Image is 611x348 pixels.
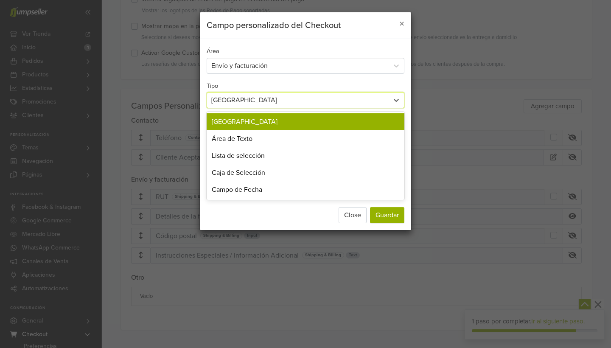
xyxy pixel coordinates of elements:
div: Envío y facturación [211,61,384,71]
div: Caja de Selección [207,164,404,181]
div: Lista de selección [207,147,404,164]
button: Close [339,207,367,223]
div: [GEOGRAPHIC_DATA] [211,95,384,105]
div: Campo de Fecha [207,181,404,198]
span: × [399,18,404,30]
button: Guardar [370,207,404,223]
div: [GEOGRAPHIC_DATA] [207,113,404,130]
label: Área [207,47,219,56]
button: Close [392,12,411,36]
label: Tipo [207,81,218,91]
div: Área de Texto [207,130,404,147]
h5: Campo personalizado del Checkout [207,19,341,32]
